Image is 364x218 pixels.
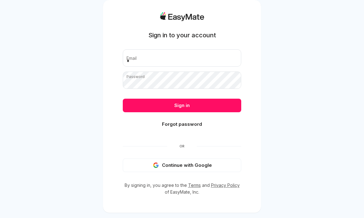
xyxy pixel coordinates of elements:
button: Continue with Google [123,158,241,172]
a: Privacy Policy [211,183,240,188]
h1: Sign in to your account [148,31,216,39]
a: Terms [188,183,201,188]
span: Or [167,144,197,149]
button: Sign in [123,99,241,112]
p: By signing in, you agree to the and of EasyMate, Inc. [123,182,241,195]
button: Forgot password [123,117,241,131]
